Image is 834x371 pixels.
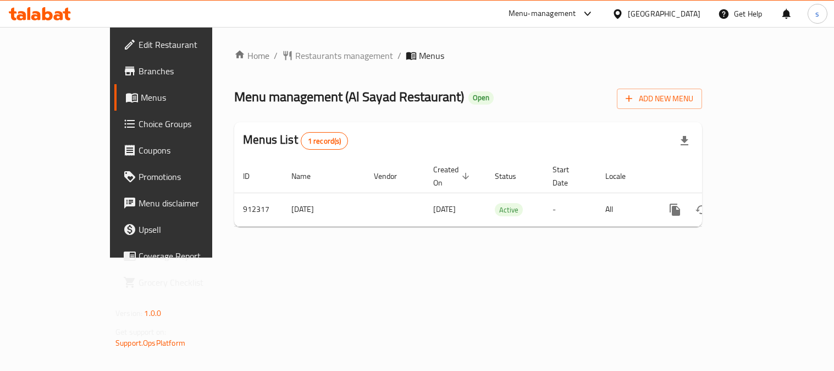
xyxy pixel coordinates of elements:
span: ID [243,170,264,183]
th: Actions [653,160,776,193]
td: 912317 [234,193,283,226]
a: Coverage Report [114,243,249,269]
span: Get support on: [115,325,166,339]
div: Menu-management [509,7,576,20]
h2: Menus List [243,132,348,150]
a: Menus [114,84,249,111]
span: Menus [141,91,240,104]
span: Upsell [139,223,240,236]
span: 1 record(s) [301,136,348,146]
a: Support.OpsPlatform [115,336,185,350]
span: 1.0.0 [144,306,161,320]
div: Total records count [301,132,349,150]
span: Grocery Checklist [139,276,240,289]
td: All [596,193,653,226]
a: Upsell [114,216,249,243]
span: Add New Menu [626,92,693,106]
span: Start Date [553,163,583,189]
span: Branches [139,64,240,78]
button: Add New Menu [617,89,702,109]
span: Name [291,170,325,183]
span: Promotions [139,170,240,183]
li: / [397,49,401,62]
span: Coupons [139,144,240,157]
button: more [662,197,688,223]
a: Edit Restaurant [114,31,249,58]
a: Branches [114,58,249,84]
span: Edit Restaurant [139,38,240,51]
span: Status [495,170,531,183]
span: Version: [115,306,142,320]
span: Created On [433,163,473,189]
a: Coupons [114,137,249,163]
span: Menu management ( Al Sayad Restaurant ) [234,84,464,109]
span: Choice Groups [139,117,240,130]
a: Promotions [114,163,249,190]
td: [DATE] [283,193,365,226]
li: / [274,49,278,62]
span: Vendor [374,170,411,183]
a: Home [234,49,269,62]
span: s [815,8,819,20]
td: - [544,193,596,226]
span: Coverage Report [139,249,240,263]
a: Menu disclaimer [114,190,249,216]
a: Grocery Checklist [114,269,249,296]
span: Restaurants management [295,49,393,62]
span: Locale [605,170,640,183]
span: [DATE] [433,202,456,216]
a: Choice Groups [114,111,249,137]
span: Active [495,204,523,216]
button: Change Status [688,197,715,223]
a: Restaurants management [282,49,393,62]
nav: breadcrumb [234,49,702,62]
div: Export file [671,128,698,154]
span: Open [468,93,494,102]
div: Open [468,91,494,105]
span: Menus [419,49,444,62]
div: [GEOGRAPHIC_DATA] [628,8,700,20]
span: Menu disclaimer [139,197,240,210]
table: enhanced table [234,160,776,227]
